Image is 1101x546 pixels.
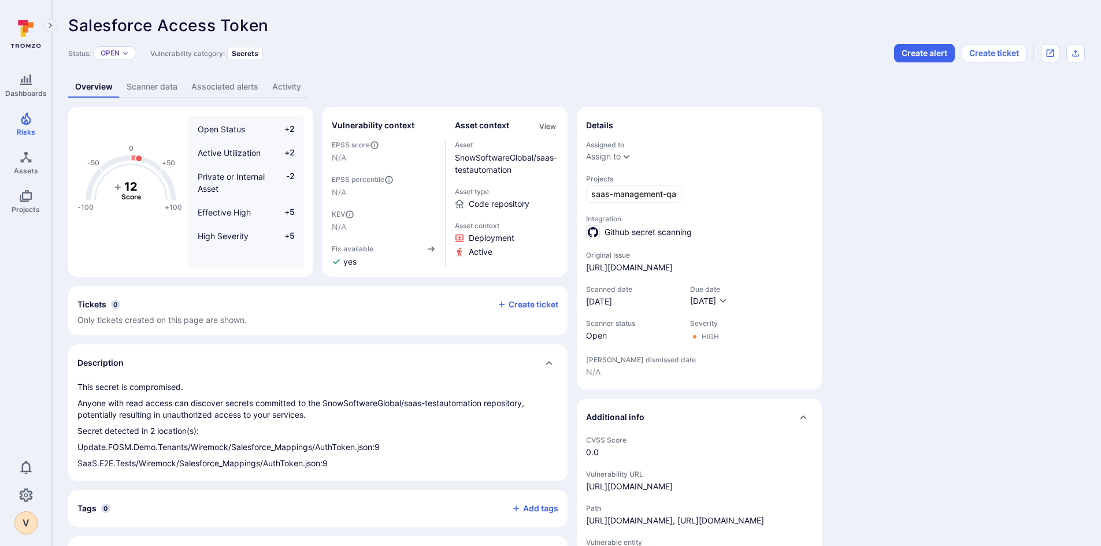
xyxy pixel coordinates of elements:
span: -2 [273,170,295,195]
a: [URL][DOMAIN_NAME] [586,481,673,492]
button: Expand dropdown [622,152,631,161]
div: Collapse tags [68,490,568,527]
span: Assets [14,166,38,175]
span: +5 [273,230,295,242]
span: +2 [273,147,295,159]
a: [URL][DOMAIN_NAME] [677,515,764,525]
span: High Severity [198,231,249,241]
span: Code repository [469,198,529,210]
section: tickets card [68,286,568,335]
span: [DATE] [586,296,679,307]
span: Open [586,330,679,341]
p: Anyone with read access can discover secrets committed to the SnowSoftwareGlobal/saas-testautomat... [77,398,558,421]
div: Vulnerability tabs [68,76,1085,98]
text: 0 [129,144,134,153]
span: EPSS percentile [332,175,436,184]
span: 0 [111,300,120,309]
span: Private or Internal Asset [198,172,265,194]
span: Due date [690,285,728,294]
span: Assigned to [586,140,813,149]
span: [PERSON_NAME] dismissed date [586,355,813,364]
div: Secrets [227,47,263,60]
span: Fix available [332,244,373,253]
span: saas-management-qa [591,188,676,200]
span: Open Status [198,124,245,134]
h2: Tickets [77,299,106,310]
tspan: + [114,180,122,194]
a: [URL][DOMAIN_NAME] [586,262,673,273]
button: Open [101,49,120,58]
button: Assign to [586,152,621,161]
span: Original issue [586,251,813,259]
span: Only tickets created on this page are shown. [77,315,247,325]
button: V [14,511,38,534]
span: Asset type [455,187,559,196]
p: Update.FOSM.Demo.Tenants/Wiremock/Salesforce_Mappings/AuthToken.json:9 [77,441,558,453]
button: Expand navigation menu [43,18,57,32]
span: Vulnerability URL [586,470,813,478]
a: Overview [68,76,120,98]
span: 0 [101,504,110,513]
p: SaaS.E2E.Tests/Wiremock/Salesforce_Mappings/AuthToken.json:9 [77,458,558,469]
button: Create alert [894,44,955,62]
p: Secret detected in 2 location(s): [77,425,558,437]
button: Add tags [502,499,558,518]
text: +100 [165,203,182,211]
div: High [702,332,719,341]
h2: Details [586,120,613,131]
a: [URL][DOMAIN_NAME] [586,515,673,525]
h2: Description [77,357,124,369]
span: Risks [17,128,35,136]
button: Create ticket [497,299,558,310]
text: Score [121,192,141,201]
div: Collapse [577,399,822,436]
g: The vulnerability score is based on the parameters defined in the settings [108,180,154,202]
div: Open original issue [1041,44,1059,62]
h2: Asset context [455,120,509,131]
span: KEV [332,210,436,219]
span: Vulnerability category: [150,49,225,58]
button: [DATE] [690,296,728,307]
button: View [537,122,558,131]
a: Associated alerts [184,76,265,98]
span: +2 [273,123,295,135]
span: 0.0 [586,447,813,458]
h2: Additional info [586,411,644,423]
span: Dashboards [5,89,47,98]
div: vishi.tamhankar@snowsoftware.com [14,511,38,534]
span: Click to view evidence [469,232,514,244]
a: SnowSoftwareGlobal/saas-testautomation [455,153,557,174]
div: Click to view all asset context details [537,120,558,132]
span: +5 [273,206,295,218]
div: Due date field [690,285,728,307]
span: Path [586,504,813,512]
p: This secret is compromised. [77,381,558,393]
span: Asset context [455,221,559,230]
span: Scanner status [586,319,679,328]
span: yes [343,256,357,268]
text: -50 [87,158,99,167]
a: Scanner data [120,76,184,98]
text: +50 [162,158,175,167]
i: Expand navigation menu [46,21,54,31]
tspan: 12 [124,180,138,194]
a: saas-management-qa [586,185,681,203]
span: [DATE] [690,296,716,306]
span: N/A [332,221,436,233]
span: Severity [690,319,719,328]
div: Collapse description [68,344,568,381]
span: EPSS score [332,140,436,150]
button: Create ticket [962,44,1026,62]
span: Github secret scanning [605,226,692,238]
span: CVSS Score [586,436,813,444]
span: Status: [68,49,91,58]
section: details card [577,107,822,389]
span: N/A [332,152,436,164]
h2: Vulnerability context [332,120,414,131]
button: Expand dropdown [122,50,129,57]
span: Projects [12,205,40,214]
span: Scanned date [586,285,679,294]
